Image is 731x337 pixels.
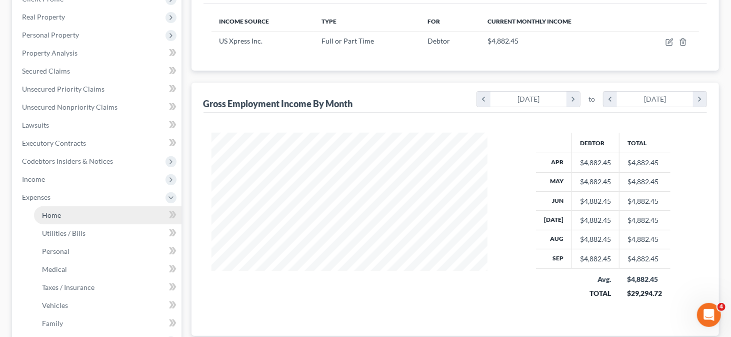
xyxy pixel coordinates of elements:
[34,260,181,278] a: Medical
[487,37,518,45] span: $4,882.45
[627,274,662,284] div: $4,882.45
[22,31,79,39] span: Personal Property
[14,134,181,152] a: Executory Contracts
[617,92,693,107] div: [DATE]
[490,92,567,107] div: [DATE]
[22,49,77,57] span: Property Analysis
[34,206,181,224] a: Home
[22,13,65,21] span: Real Property
[42,265,67,273] span: Medical
[580,274,611,284] div: Avg.
[536,172,572,191] th: May
[219,18,269,25] span: Income Source
[566,92,580,107] i: chevron_right
[619,191,670,210] td: $4,882.45
[42,319,63,327] span: Family
[580,234,611,244] div: $4,882.45
[580,288,611,298] div: TOTAL
[34,278,181,296] a: Taxes / Insurance
[697,303,721,327] iframe: Intercom live chat
[22,139,86,147] span: Executory Contracts
[536,211,572,230] th: [DATE]
[619,172,670,191] td: $4,882.45
[42,283,94,291] span: Taxes / Insurance
[34,314,181,332] a: Family
[42,229,85,237] span: Utilities / Bills
[219,37,263,45] span: US Xpress Inc.
[34,224,181,242] a: Utilities / Bills
[693,92,706,107] i: chevron_right
[619,133,670,153] th: Total
[588,94,595,104] span: to
[477,92,490,107] i: chevron_left
[321,18,336,25] span: Type
[627,288,662,298] div: $29,294.72
[22,193,50,201] span: Expenses
[22,103,117,111] span: Unsecured Nonpriority Claims
[580,215,611,225] div: $4,882.45
[22,121,49,129] span: Lawsuits
[572,133,619,153] th: Debtor
[603,92,617,107] i: chevron_left
[14,80,181,98] a: Unsecured Priority Claims
[203,98,353,110] div: Gross Employment Income By Month
[580,254,611,264] div: $4,882.45
[619,153,670,172] td: $4,882.45
[428,18,440,25] span: For
[619,211,670,230] td: $4,882.45
[580,158,611,168] div: $4,882.45
[34,242,181,260] a: Personal
[14,44,181,62] a: Property Analysis
[580,177,611,187] div: $4,882.45
[619,230,670,249] td: $4,882.45
[536,230,572,249] th: Aug
[42,301,68,309] span: Vehicles
[42,211,61,219] span: Home
[536,191,572,210] th: Jun
[42,247,69,255] span: Personal
[14,116,181,134] a: Lawsuits
[14,62,181,80] a: Secured Claims
[22,175,45,183] span: Income
[717,303,725,311] span: 4
[536,153,572,172] th: Apr
[487,18,571,25] span: Current Monthly Income
[580,196,611,206] div: $4,882.45
[536,249,572,268] th: Sep
[14,98,181,116] a: Unsecured Nonpriority Claims
[619,249,670,268] td: $4,882.45
[22,157,113,165] span: Codebtors Insiders & Notices
[22,85,104,93] span: Unsecured Priority Claims
[321,37,374,45] span: Full or Part Time
[428,37,450,45] span: Debtor
[22,67,70,75] span: Secured Claims
[34,296,181,314] a: Vehicles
